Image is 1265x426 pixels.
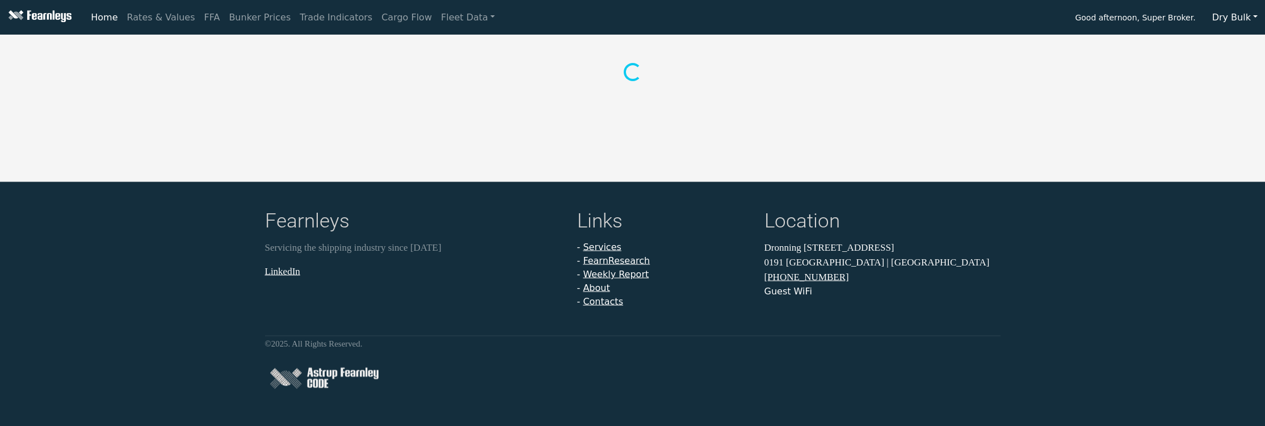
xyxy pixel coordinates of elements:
li: - [577,268,751,281]
img: Fearnleys Logo [6,10,72,24]
small: © 2025 . All Rights Reserved. [265,339,363,348]
span: Good afternoon, Super Broker. [1075,9,1195,28]
a: Weekly Report [583,269,649,280]
h4: Links [577,209,751,236]
h4: Location [764,209,1001,236]
li: - [577,254,751,268]
a: Fleet Data [436,6,499,29]
a: Cargo Flow [377,6,436,29]
h4: Fearnleys [265,209,564,236]
p: Dronning [STREET_ADDRESS] [764,241,1001,255]
a: [PHONE_NUMBER] [764,272,849,282]
p: 0191 [GEOGRAPHIC_DATA] | [GEOGRAPHIC_DATA] [764,255,1001,269]
a: Trade Indicators [295,6,377,29]
li: - [577,281,751,295]
a: LinkedIn [265,265,300,276]
a: Rates & Values [123,6,200,29]
p: Servicing the shipping industry since [DATE] [265,241,564,255]
a: FearnResearch [583,255,650,266]
a: Home [86,6,122,29]
button: Dry Bulk [1205,7,1265,28]
a: About [583,282,610,293]
a: Services [583,242,621,252]
a: FFA [200,6,225,29]
a: Contacts [583,296,623,307]
a: Bunker Prices [224,6,295,29]
button: Guest WiFi [764,285,812,298]
li: - [577,241,751,254]
li: - [577,295,751,309]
